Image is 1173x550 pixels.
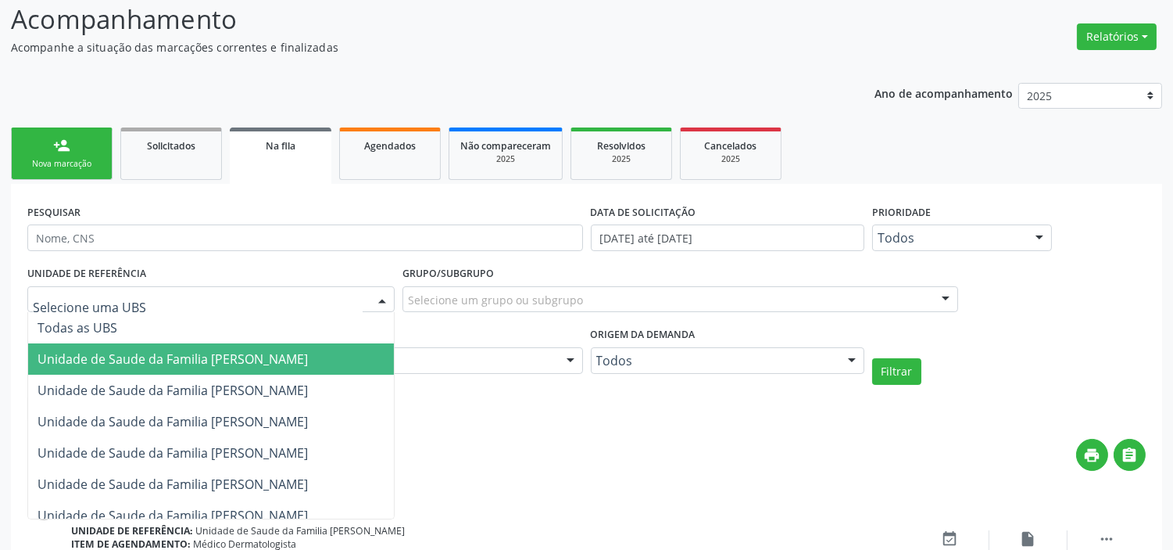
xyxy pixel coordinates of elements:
[71,505,911,518] div: Viola, S/N, Zona Rural, Staging Mairi - BA
[38,319,117,336] span: Todas as UBS
[38,507,308,524] span: Unidade de Saude da Familia [PERSON_NAME]
[38,382,308,399] span: Unidade de Saude da Familia [PERSON_NAME]
[27,225,583,251] input: Nome, CNS
[38,350,308,368] span: Unidade de Saude da Familia [PERSON_NAME]
[596,353,832,368] span: Todos
[692,153,770,165] div: 2025
[878,230,1020,246] span: Todos
[874,83,1013,102] p: Ano de acompanhamento
[402,262,494,286] label: Grupo/Subgrupo
[38,413,308,430] span: Unidade da Saude da Familia [PERSON_NAME]
[408,292,583,308] span: Selecione um grupo ou subgrupo
[1121,447,1139,464] i: 
[1084,447,1101,464] i: print
[872,358,921,385] button: Filtrar
[196,524,406,537] span: Unidade de Saude da Familia [PERSON_NAME]
[38,476,308,493] span: Unidade de Saude da Familia [PERSON_NAME]
[460,139,551,153] span: Não compareceram
[591,200,696,225] label: DATA DE SOLICITAÇÃO
[591,225,864,251] input: Selecione um intervalo
[1020,530,1037,548] i: insert_drive_file
[591,323,696,347] label: Origem da demanda
[1076,439,1108,471] button: print
[11,39,817,56] p: Acompanhe a situação das marcações correntes e finalizadas
[1098,530,1115,548] i: 
[23,158,101,170] div: Nova marcação
[71,524,193,537] b: Unidade de referência:
[942,530,959,548] i: event_available
[147,139,195,153] span: Solicitados
[33,292,363,323] input: Selecione uma UBS
[705,139,757,153] span: Cancelados
[1114,439,1146,471] button: 
[38,444,308,462] span: Unidade de Saude da Familia [PERSON_NAME]
[27,200,80,225] label: PESQUISAR
[582,153,660,165] div: 2025
[364,139,416,153] span: Agendados
[27,262,146,286] label: UNIDADE DE REFERÊNCIA
[872,200,931,225] label: Prioridade
[266,139,295,153] span: Na fila
[53,137,70,154] div: person_add
[597,139,646,153] span: Resolvidos
[1077,23,1157,50] button: Relatórios
[460,153,551,165] div: 2025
